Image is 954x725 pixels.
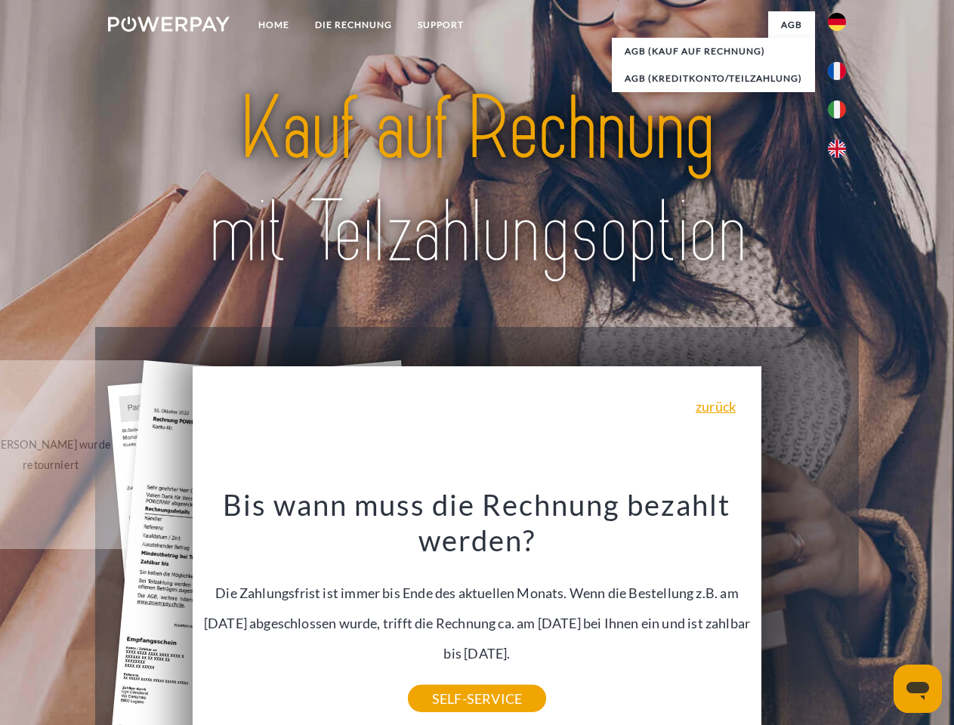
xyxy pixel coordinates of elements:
[405,11,477,39] a: SUPPORT
[828,100,846,119] img: it
[612,38,815,65] a: AGB (Kauf auf Rechnung)
[696,400,736,413] a: zurück
[408,685,546,712] a: SELF-SERVICE
[894,665,942,713] iframe: Schaltfläche zum Öffnen des Messaging-Fensters
[828,13,846,31] img: de
[144,72,810,289] img: title-powerpay_de.svg
[302,11,405,39] a: DIE RECHNUNG
[612,65,815,92] a: AGB (Kreditkonto/Teilzahlung)
[245,11,302,39] a: Home
[108,17,230,32] img: logo-powerpay-white.svg
[202,486,753,559] h3: Bis wann muss die Rechnung bezahlt werden?
[202,486,753,699] div: Die Zahlungsfrist ist immer bis Ende des aktuellen Monats. Wenn die Bestellung z.B. am [DATE] abg...
[828,140,846,158] img: en
[768,11,815,39] a: agb
[828,62,846,80] img: fr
